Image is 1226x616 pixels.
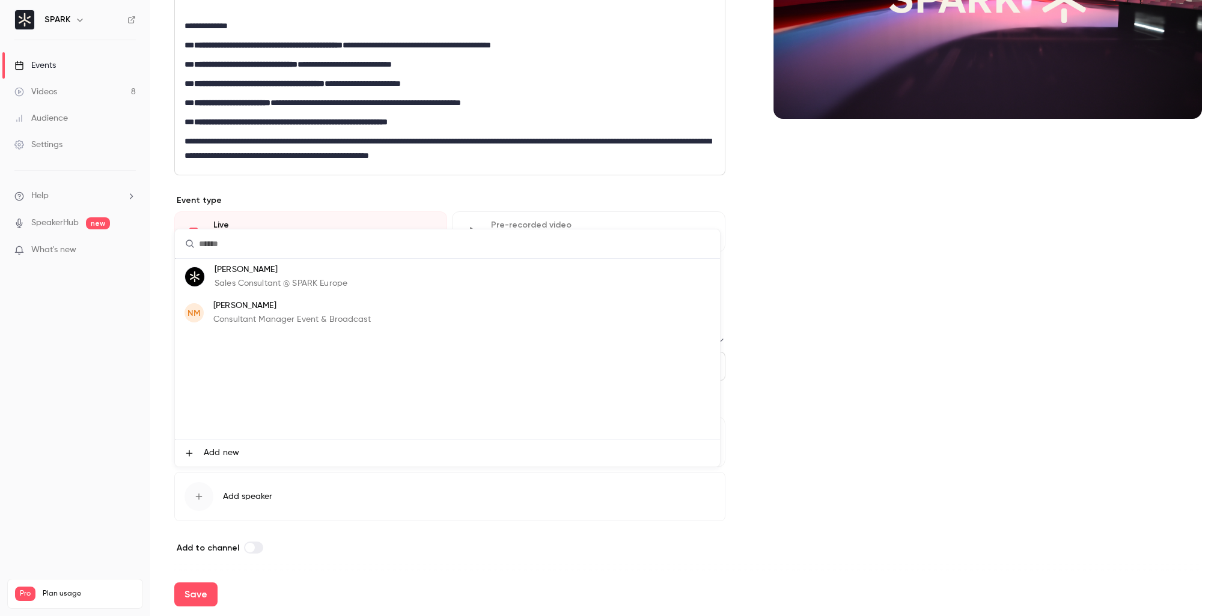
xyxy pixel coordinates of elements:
[185,267,204,286] img: Inan Dogan
[213,300,371,312] p: [PERSON_NAME]
[215,277,347,290] p: Sales Consultant @ SPARK Europe
[213,313,371,326] p: Consultant Manager Event & Broadcast
[215,264,347,276] p: [PERSON_NAME]
[204,447,239,459] span: Add new
[188,307,201,319] span: NM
